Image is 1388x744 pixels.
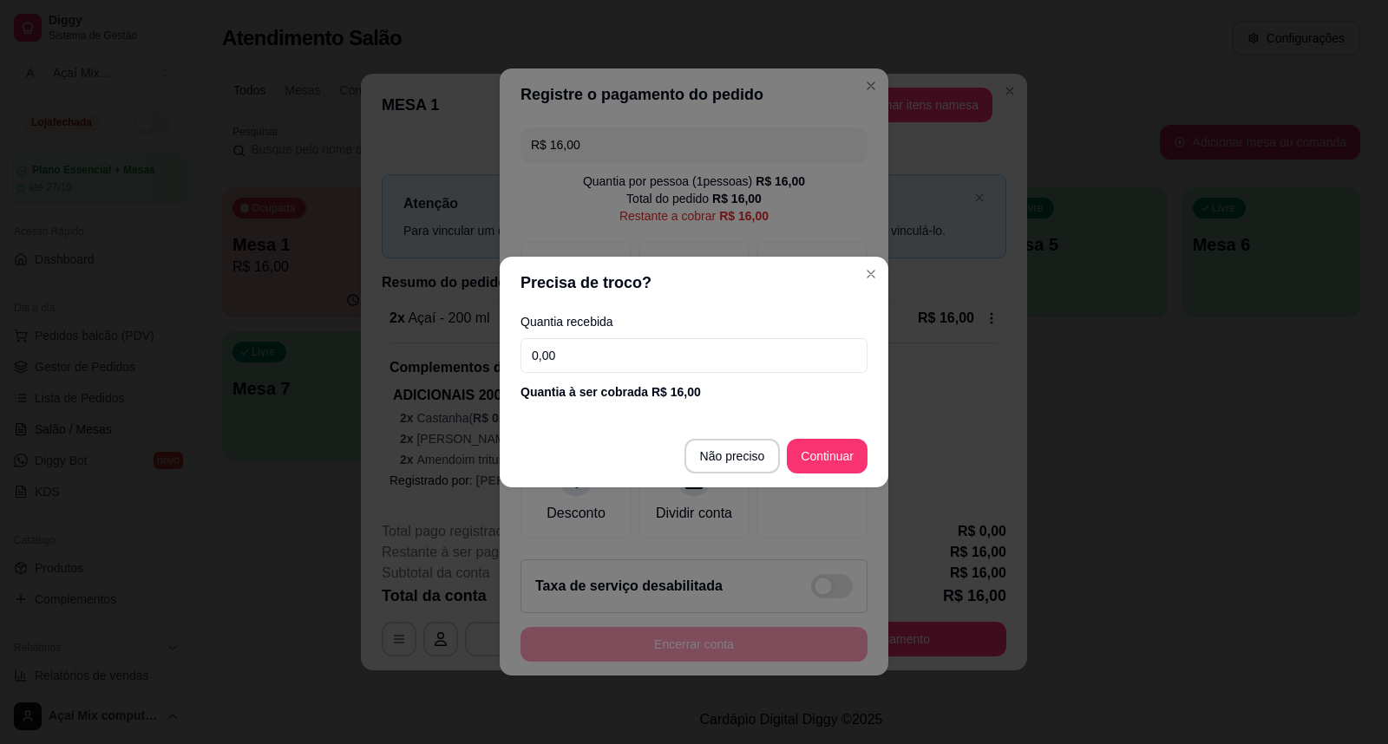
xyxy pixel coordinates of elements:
header: Precisa de troco? [500,257,888,309]
button: Close [857,260,885,288]
button: Não preciso [684,439,781,473]
button: Continuar [787,439,867,473]
div: Quantia à ser cobrada R$ 16,00 [520,383,867,401]
label: Quantia recebida [520,316,867,328]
